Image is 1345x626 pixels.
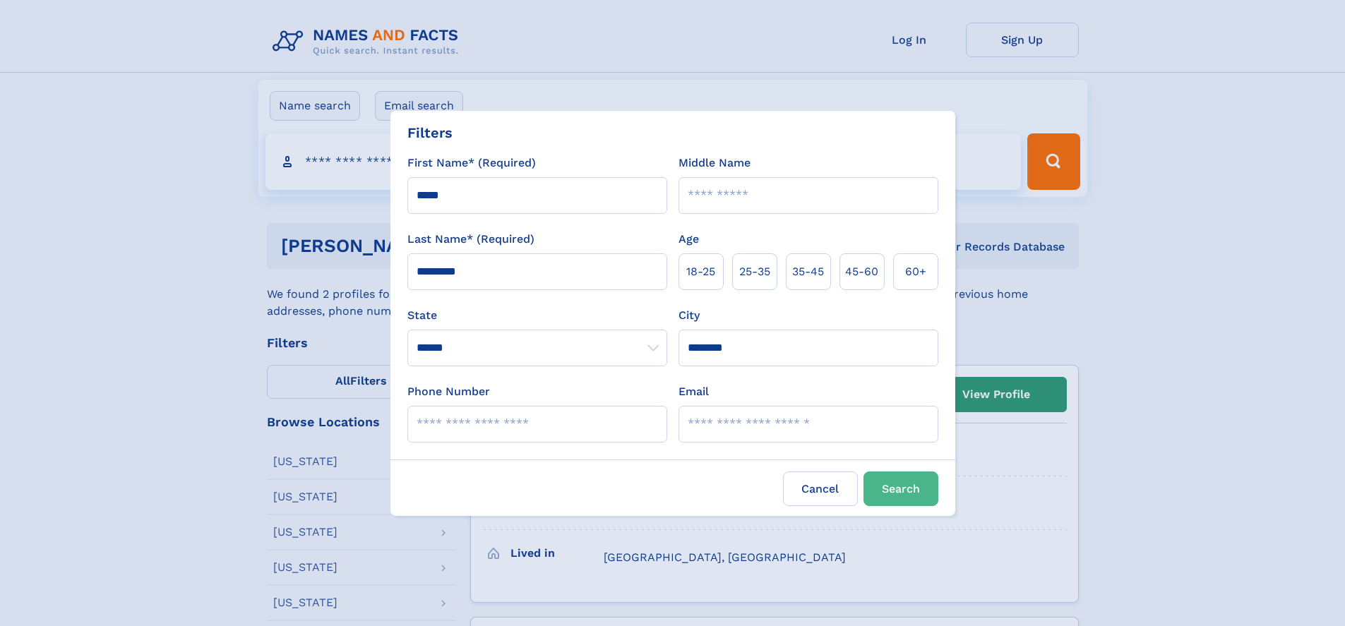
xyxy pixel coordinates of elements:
[407,155,536,171] label: First Name* (Required)
[407,307,667,324] label: State
[679,155,751,171] label: Middle Name
[739,263,770,280] span: 25‑35
[407,122,453,143] div: Filters
[679,231,699,248] label: Age
[407,231,534,248] label: Last Name* (Required)
[679,307,700,324] label: City
[686,263,715,280] span: 18‑25
[792,263,824,280] span: 35‑45
[783,471,858,506] label: Cancel
[679,383,709,400] label: Email
[845,263,878,280] span: 45‑60
[863,471,938,506] button: Search
[905,263,926,280] span: 60+
[407,383,490,400] label: Phone Number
